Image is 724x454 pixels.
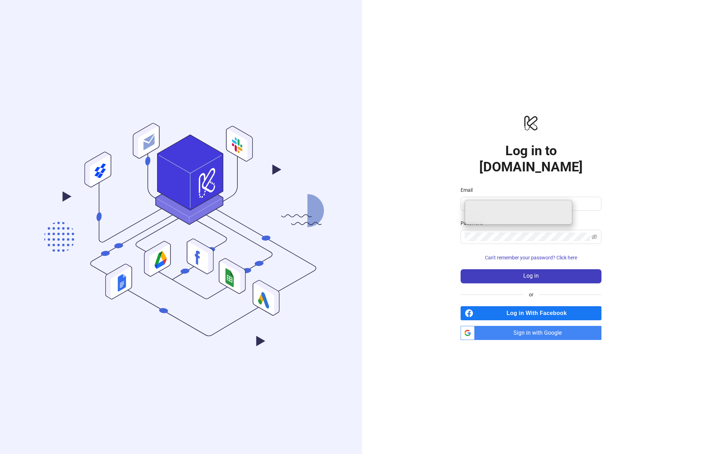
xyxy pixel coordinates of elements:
[523,291,539,298] span: or
[465,200,596,208] input: Email
[461,186,477,194] label: Email
[461,219,487,227] label: Password
[592,234,597,240] span: eye-invisible
[465,233,590,241] input: Password
[461,143,601,175] h1: Log in to [DOMAIN_NAME]
[461,255,601,260] a: Can't remember your password? Click here
[461,306,601,320] a: Log in With Facebook
[461,269,601,283] button: Log in
[478,326,601,340] span: Sign in with Google
[476,306,601,320] span: Log in With Facebook
[485,255,577,260] span: Can't remember your password? Click here
[461,252,601,264] button: Can't remember your password? Click here
[523,273,539,279] span: Log in
[461,326,601,340] a: Sign in with Google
